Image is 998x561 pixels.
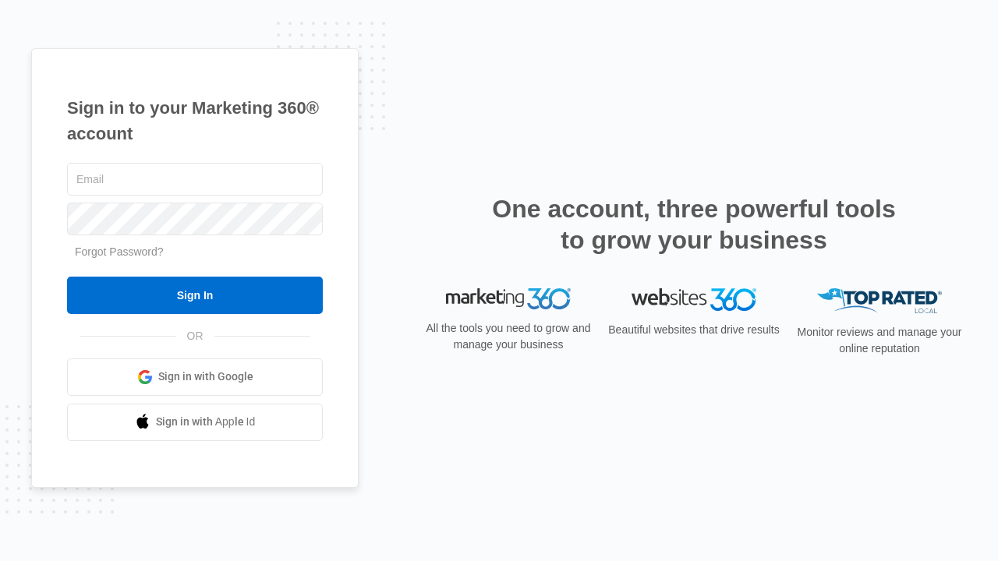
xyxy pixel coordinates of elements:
[67,163,323,196] input: Email
[67,277,323,314] input: Sign In
[487,193,901,256] h2: One account, three powerful tools to grow your business
[158,369,253,385] span: Sign in with Google
[67,404,323,441] a: Sign in with Apple Id
[446,288,571,310] img: Marketing 360
[421,320,596,353] p: All the tools you need to grow and manage your business
[792,324,967,357] p: Monitor reviews and manage your online reputation
[67,358,323,396] a: Sign in with Google
[67,95,323,146] h1: Sign in to your Marketing 360® account
[75,245,164,258] a: Forgot Password?
[817,288,942,314] img: Top Rated Local
[176,328,214,344] span: OR
[156,414,256,430] span: Sign in with Apple Id
[607,322,781,338] p: Beautiful websites that drive results
[632,288,756,311] img: Websites 360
